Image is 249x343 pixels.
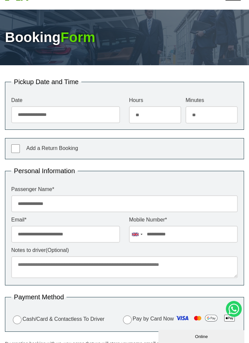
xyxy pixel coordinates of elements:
[46,247,69,253] span: (Optional)
[5,29,244,45] h1: Booking
[186,98,238,103] label: Minutes
[11,217,120,222] label: Email
[26,145,78,151] span: Add a Return Booking
[13,316,21,324] input: Cash/Card & Contactless To Driver
[11,98,120,103] label: Date
[11,168,78,174] legend: Personal Information
[129,217,238,222] label: Mobile Number
[11,294,66,300] legend: Payment Method
[121,313,238,325] label: Pay by Card Now
[61,29,95,45] span: Form
[11,248,238,253] label: Notes to driver
[11,144,20,153] input: Add a Return Booking
[11,78,81,85] legend: Pickup Date and Time
[129,226,145,242] div: United Kingdom: +44
[11,187,238,192] label: Passenger Name
[123,316,132,324] input: Pay by Card Now
[158,328,246,343] iframe: chat widget
[11,315,104,324] label: Cash/Card & Contactless To Driver
[129,98,181,103] label: Hours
